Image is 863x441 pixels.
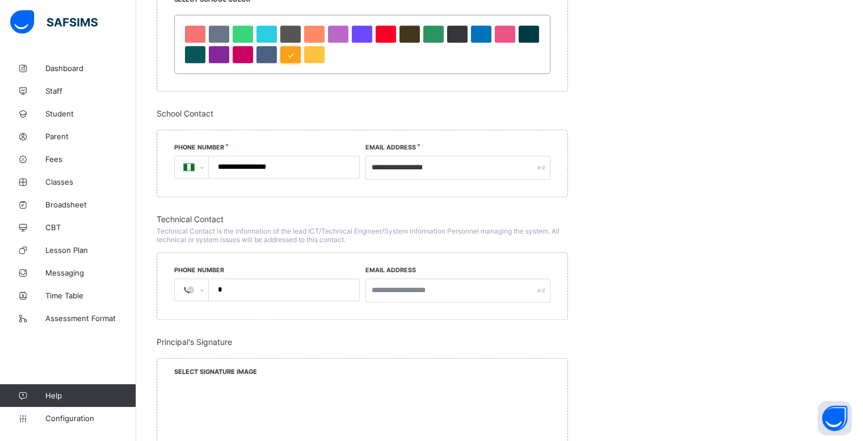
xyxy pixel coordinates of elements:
[45,200,136,209] span: Broadsheet
[45,246,136,255] span: Lesson Plan
[45,291,136,300] span: Time Table
[45,155,136,164] span: Fees
[365,267,416,274] label: Email Address
[45,109,136,118] span: Student
[174,144,224,151] label: Phone Number
[45,86,136,95] span: Staff
[157,214,568,224] span: Technical Contact
[818,401,852,435] button: Open asap
[45,391,136,400] span: Help
[45,132,136,141] span: Parent
[174,267,224,274] label: Phone Number
[157,337,568,347] span: Principal's Signature
[45,268,136,277] span: Messaging
[174,368,257,376] span: Select Signature Image
[45,223,136,232] span: CBT
[157,227,559,244] span: Technical Contact is the information of the lead ICT/Technical Engineer/System Information Person...
[365,144,416,151] label: Email Address
[157,109,568,118] span: School Contact
[157,214,568,320] div: Technical Contact
[45,414,136,423] span: Configuration
[157,109,568,197] div: School Contact
[10,10,98,34] img: safsims
[45,314,136,323] span: Assessment Format
[45,177,136,186] span: Classes
[45,64,136,73] span: Dashboard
